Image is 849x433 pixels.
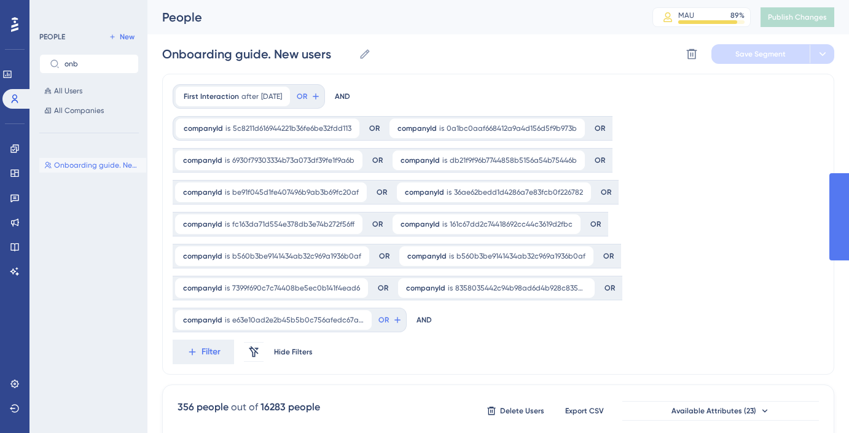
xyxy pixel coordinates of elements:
span: companyId [407,251,447,261]
span: is [225,155,230,165]
span: 0a1bc0aaf668412a9a4d156d5f9b973b [447,123,577,133]
div: OR [590,219,601,229]
div: OR [379,251,389,261]
div: OR [377,187,387,197]
span: Publish Changes [768,12,827,22]
span: 7399f690c7c74408be5ec0b141f4ead6 [232,283,360,293]
div: OR [604,283,615,293]
button: Save Segment [711,44,810,64]
span: is [449,251,454,261]
span: 5c8211d616944221b36fe6be32fdd113 [233,123,351,133]
button: Filter [173,340,234,364]
div: OR [601,187,611,197]
span: Save Segment [735,49,786,59]
span: companyId [183,219,222,229]
span: b560b3be9141434ab32c969a1936b0af [456,251,585,261]
button: Publish Changes [761,7,834,27]
div: 356 people [178,400,229,415]
div: AND [417,308,432,332]
span: companyId [401,219,440,229]
input: Segment Name [162,45,354,63]
span: Available Attributes (23) [671,406,756,416]
input: Search [65,60,128,68]
span: e63e10ad2e2b45b5b0c756afedc67a9b [232,315,364,325]
span: companyId [183,155,222,165]
span: 6930f79303334b73a073df39fe1f9a6b [232,155,354,165]
span: OR [297,92,307,101]
span: is [225,123,230,133]
span: companyId [184,123,223,133]
div: MAU [678,10,694,20]
span: 161c67dd2c74418692cc44c3619d2fbc [450,219,573,229]
div: OR [378,283,388,293]
div: 16283 people [260,400,320,415]
div: AND [335,84,350,109]
span: is [448,283,453,293]
button: New [104,29,139,44]
span: after [241,92,259,101]
button: All Companies [39,103,139,118]
span: db21f9f96b7744858b5156a54b75446b [450,155,577,165]
button: OR [295,87,322,106]
span: companyId [397,123,437,133]
span: OR [378,315,389,325]
span: fc163da71d554e378db3e74b272f56ff [232,219,354,229]
span: Filter [201,345,221,359]
span: First Interaction [184,92,239,101]
span: is [225,219,230,229]
span: is [439,123,444,133]
button: Onboarding guide. New users [39,158,146,173]
div: OR [603,251,614,261]
span: companyId [183,187,222,197]
span: companyId [405,187,444,197]
span: Export CSV [565,406,604,416]
span: companyId [401,155,440,165]
div: People [162,9,622,26]
span: is [442,155,447,165]
span: companyId [183,283,222,293]
div: out of [231,400,258,415]
div: OR [372,219,383,229]
span: Onboarding guide. New users [54,160,141,170]
span: companyId [406,283,445,293]
button: Export CSV [554,401,615,421]
iframe: UserGuiding AI Assistant Launcher [797,384,834,421]
span: Delete Users [500,406,544,416]
span: 36ae62bedd1d4286a7e83fcb0f226782 [454,187,583,197]
span: is [225,315,230,325]
span: is [225,283,230,293]
div: OR [372,155,383,165]
button: Hide Filters [273,342,313,362]
span: All Companies [54,106,104,115]
button: Available Attributes (23) [622,401,819,421]
div: PEOPLE [39,32,65,42]
span: is [225,251,230,261]
span: companyId [183,251,222,261]
span: b560b3be9141434ab32c969a1936b0af [232,251,361,261]
div: OR [595,155,605,165]
span: be91f045d1fe407496b9ab3b69fc20af [232,187,359,197]
div: OR [369,123,380,133]
button: Delete Users [485,401,546,421]
button: All Users [39,84,139,98]
div: OR [595,123,605,133]
span: New [120,32,135,42]
span: All Users [54,86,82,96]
span: Hide Filters [274,347,313,357]
span: is [225,187,230,197]
span: is [447,187,452,197]
button: OR [377,310,404,330]
span: companyId [183,315,222,325]
span: [DATE] [261,92,282,101]
div: 89 % [730,10,745,20]
span: 8358035442c94b98ad6d4b928c83500f [455,283,587,293]
span: is [442,219,447,229]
